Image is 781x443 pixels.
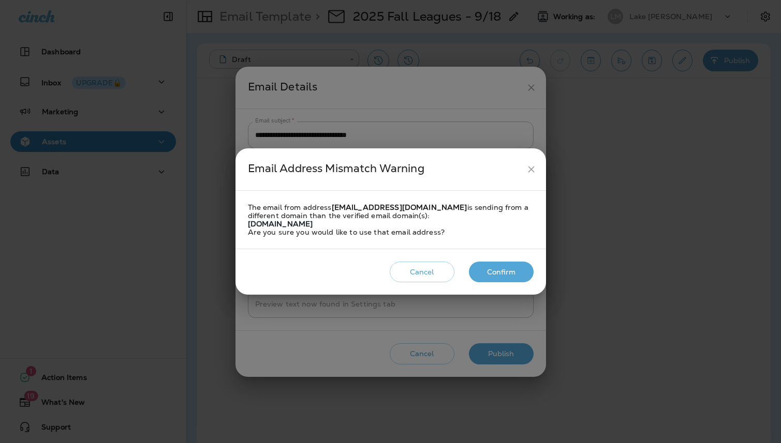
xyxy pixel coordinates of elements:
strong: [EMAIL_ADDRESS][DOMAIN_NAME] [332,203,467,212]
button: close [522,160,541,179]
div: The email from address is sending from a different domain than the verified email domain(s): Are ... [248,203,534,236]
div: Email Address Mismatch Warning [248,160,522,179]
button: Confirm [469,262,534,283]
button: Cancel [390,262,454,283]
strong: [DOMAIN_NAME] [248,219,313,228]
